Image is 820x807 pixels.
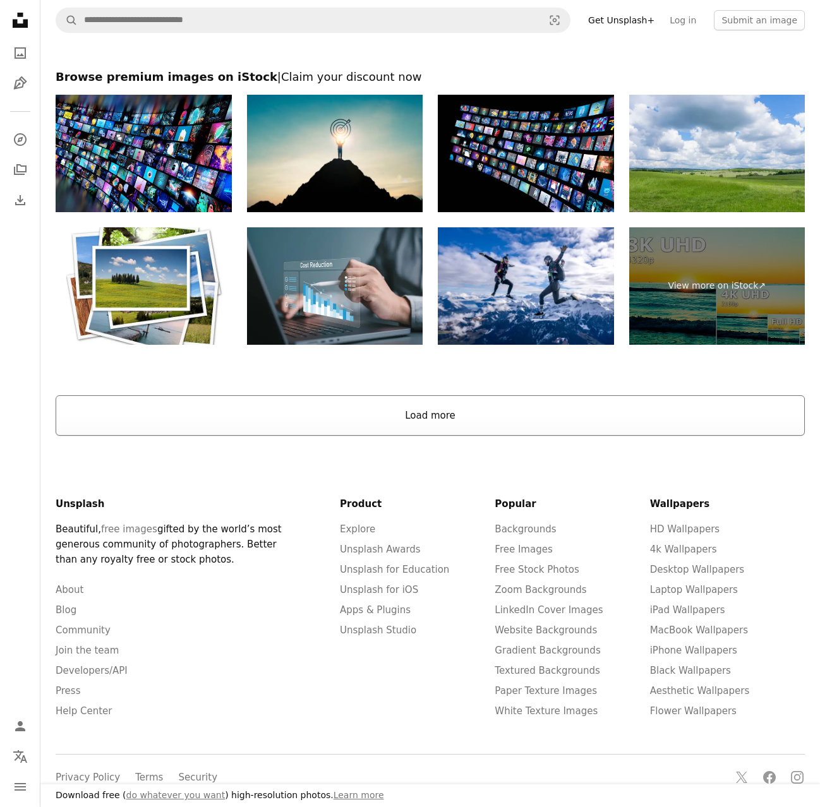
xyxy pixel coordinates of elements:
img: Freefall jumpers face each other mid-air [438,227,614,345]
a: iPad Wallpapers [650,604,725,616]
a: Security [178,772,217,783]
a: do whatever you want [126,790,226,800]
img: Silhouette of businessman holding target board on the top of mountain with over blue sky and sunl... [247,95,423,212]
a: Paper Texture Images [495,685,597,696]
button: Load more [56,395,805,436]
a: Home — Unsplash [8,8,33,35]
a: Photos [8,40,33,66]
a: Free Stock Photos [495,564,579,575]
a: Flower Wallpapers [650,705,737,717]
h2: Browse premium images on iStock [56,69,805,85]
button: Language [8,744,33,769]
a: Unsplash for iOS [340,584,418,595]
a: Website Backgrounds [495,625,597,636]
a: free images [101,523,157,535]
a: LinkedIn Cover Images [495,604,603,616]
a: 4k Wallpapers [650,544,717,555]
a: Get Unsplash+ [581,10,662,30]
a: White Texture Images [495,705,598,717]
button: Submit an image [714,10,805,30]
a: Apps & Plugins [340,604,411,616]
a: Join the team [56,645,119,656]
h6: Unsplash [56,496,292,511]
a: Illustrations [8,71,33,96]
a: HD Wallpapers [650,523,720,535]
a: Gradient Backgrounds [495,645,600,656]
form: Find visuals sitewide [56,8,570,33]
img: Businessman use computer to analyze enterprise payments for cost reduction. Lean optimize manufac... [247,227,423,345]
a: Laptop Wallpapers [650,584,738,595]
a: MacBook Wallpapers [650,625,748,636]
a: Blog [56,604,76,616]
a: Press [56,685,80,696]
a: Download History [8,188,33,213]
button: Visual search [540,8,570,32]
a: Black Wallpapers [650,665,731,676]
h6: Product [340,496,495,511]
a: iPhone Wallpapers [650,645,737,656]
p: Beautiful, gifted by the world’s most generous community of photographers. Better than any royalt... [56,522,292,567]
a: Log in / Sign up [8,714,33,739]
a: Unsplash for Education [340,564,449,575]
a: Explore [8,127,33,152]
a: Follow Unsplash on Twitter [729,765,754,790]
a: Follow Unsplash on Instagram [785,765,810,790]
span: | Claim your discount now [277,70,422,83]
a: Learn more [334,790,384,800]
a: Zoom Backgrounds [495,584,586,595]
h6: Wallpapers [650,496,805,511]
a: Desktop Wallpapers [650,564,744,575]
a: About [56,584,83,595]
a: Community [56,625,111,636]
a: Terms [135,772,163,783]
button: Search Unsplash [56,8,78,32]
a: Follow Unsplash on Facebook [757,765,782,790]
a: View more on iStock↗ [629,227,805,345]
img: stack of nature and holiday photos [56,227,232,345]
img: Media concept - multiple television screens. [56,95,232,212]
a: Backgrounds [495,523,556,535]
a: Help Center [56,705,112,717]
img: Green valley with low hills beneath a deep sky filled with dramatic and bright clouds. [629,95,805,212]
img: Media concept with TV screens. [438,95,614,212]
button: Menu [8,774,33,799]
a: Unsplash Studio [340,625,416,636]
a: Privacy Policy [56,772,120,783]
a: Explore [340,523,375,535]
h6: Popular [495,496,649,511]
a: Unsplash Awards [340,544,421,555]
a: Aesthetic Wallpapers [650,685,750,696]
a: Collections [8,157,33,182]
h3: Download free ( ) high-resolution photos. [56,789,384,802]
a: Free Images [495,544,552,555]
a: Textured Backgrounds [495,665,600,676]
a: Developers/API [56,665,128,676]
a: Log in [662,10,704,30]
